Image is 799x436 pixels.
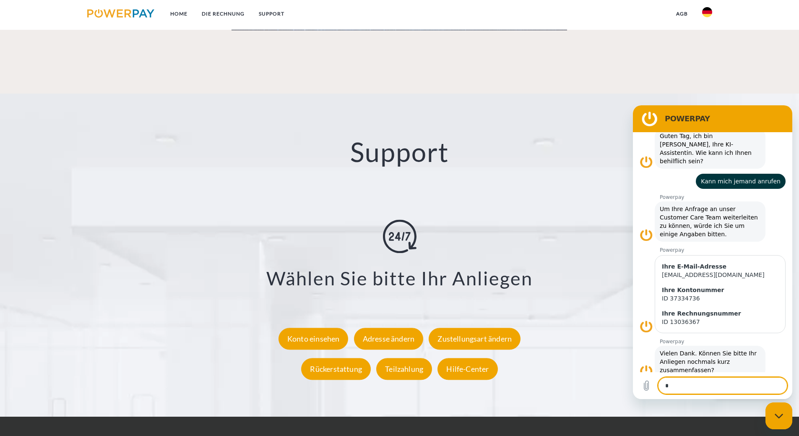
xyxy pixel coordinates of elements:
[50,267,749,290] h3: Wählen Sie bitte Ihr Anliegen
[435,364,500,373] a: Hilfe-Center
[278,328,349,350] div: Konto einsehen
[276,334,351,343] a: Konto einsehen
[40,136,759,169] h2: Support
[383,220,416,253] img: online-shopping.svg
[427,334,523,343] a: Zustellungsart ändern
[669,6,695,21] a: agb
[354,328,424,350] div: Adresse ändern
[299,364,373,373] a: Rückerstattung
[374,364,434,373] a: Teilzahlung
[301,358,371,380] div: Rückerstattung
[376,358,432,380] div: Teilzahlung
[702,7,712,17] img: de
[352,334,426,343] a: Adresse ändern
[87,9,155,18] img: logo-powerpay.svg
[429,328,521,350] div: Zustellungsart ändern
[163,6,195,21] a: Home
[437,358,497,380] div: Hilfe-Center
[765,402,792,429] iframe: Schaltfläche zum Öffnen des Messaging-Fensters; Konversation läuft
[252,6,291,21] a: SUPPORT
[633,105,792,399] iframe: Messaging-Fenster
[195,6,252,21] a: DIE RECHNUNG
